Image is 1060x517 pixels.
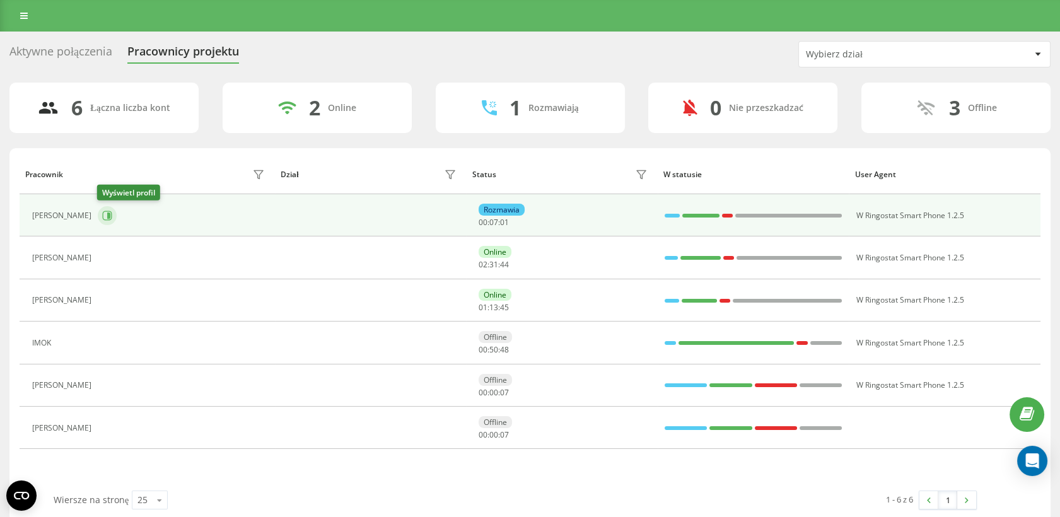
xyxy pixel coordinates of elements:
[479,259,487,270] span: 02
[500,217,509,228] span: 01
[510,96,521,120] div: 1
[489,387,498,398] span: 00
[97,185,160,200] div: Wyświetl profil
[328,103,356,113] div: Online
[500,387,509,398] span: 07
[479,303,509,312] div: : :
[856,380,964,390] span: W Ringostat Smart Phone 1.2.5
[856,252,964,263] span: W Ringostat Smart Phone 1.2.5
[32,253,95,262] div: [PERSON_NAME]
[137,494,148,506] div: 25
[479,388,509,397] div: : :
[6,480,37,511] button: Open CMP widget
[528,103,579,113] div: Rozmawiają
[479,217,487,228] span: 00
[479,387,487,398] span: 00
[32,424,95,433] div: [PERSON_NAME]
[9,45,112,64] div: Aktywne połączenia
[479,218,509,227] div: : :
[479,204,525,216] div: Rozmawia
[663,170,843,179] div: W statusie
[479,302,487,313] span: 01
[489,302,498,313] span: 13
[479,431,509,439] div: : :
[500,259,509,270] span: 44
[479,289,511,301] div: Online
[71,96,83,120] div: 6
[856,210,964,221] span: W Ringostat Smart Phone 1.2.5
[479,344,487,355] span: 00
[886,493,913,506] div: 1 - 6 z 6
[710,96,721,120] div: 0
[489,259,498,270] span: 31
[806,49,957,60] div: Wybierz dział
[479,374,512,386] div: Offline
[479,260,509,269] div: : :
[25,170,63,179] div: Pracownik
[500,344,509,355] span: 48
[32,339,54,347] div: IMOK
[479,331,512,343] div: Offline
[479,416,512,428] div: Offline
[472,170,496,179] div: Status
[281,170,298,179] div: Dział
[32,296,95,305] div: [PERSON_NAME]
[479,246,511,258] div: Online
[489,429,498,440] span: 00
[500,302,509,313] span: 45
[479,429,487,440] span: 00
[938,491,957,509] a: 1
[500,429,509,440] span: 07
[855,170,1035,179] div: User Agent
[32,211,95,220] div: [PERSON_NAME]
[489,344,498,355] span: 50
[949,96,960,120] div: 3
[489,217,498,228] span: 07
[856,294,964,305] span: W Ringostat Smart Phone 1.2.5
[54,494,129,506] span: Wiersze na stronę
[856,337,964,348] span: W Ringostat Smart Phone 1.2.5
[32,381,95,390] div: [PERSON_NAME]
[90,103,170,113] div: Łączna liczba kont
[968,103,997,113] div: Offline
[309,96,320,120] div: 2
[127,45,239,64] div: Pracownicy projektu
[729,103,803,113] div: Nie przeszkadzać
[1017,446,1047,476] div: Open Intercom Messenger
[479,346,509,354] div: : :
